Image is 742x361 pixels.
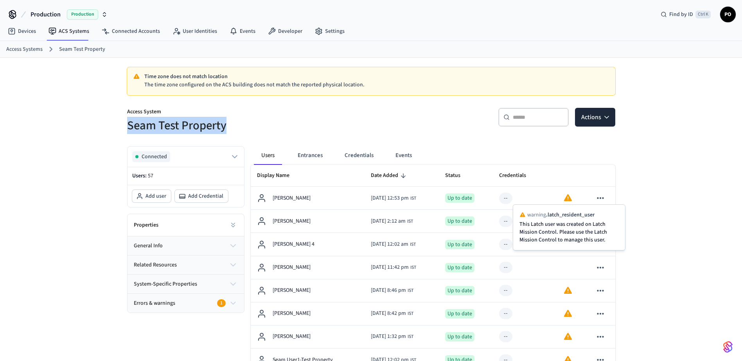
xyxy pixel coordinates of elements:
span: Add Credential [188,192,223,200]
span: . latch_resident_user [546,211,595,219]
span: Production [67,9,98,20]
span: Add user [146,192,166,200]
span: IST [408,287,413,294]
button: Actions [575,108,615,127]
a: Settings [309,24,351,38]
button: related resources [128,256,244,274]
span: Date Added [371,170,408,182]
span: PO [721,7,735,21]
span: Display Name [257,170,300,182]
a: Developer [262,24,309,38]
p: warning [527,211,595,219]
div: Up to date [445,193,474,203]
span: Production [31,10,61,19]
p: Time zone does not match location [144,73,609,81]
div: -- [504,332,508,341]
div: Asia/Calcutta [371,332,413,341]
p: Access System [127,108,367,118]
div: Asia/Calcutta [371,194,416,202]
a: Connected Accounts [95,24,166,38]
div: Asia/Calcutta [371,309,413,318]
div: -- [504,263,508,272]
p: [PERSON_NAME] [273,263,311,272]
span: Connected [142,153,167,161]
span: [DATE] 1:32 pm [371,332,406,341]
span: general info [134,242,163,250]
button: Users [254,146,282,165]
span: Credentials [499,170,536,182]
p: [PERSON_NAME] [273,194,311,202]
p: This Latch user was created on Latch Mission Control. Please use the Latch Mission Control to man... [519,220,619,244]
div: 1 [217,299,226,307]
span: Find by ID [669,11,693,18]
button: Errors & warnings1 [128,294,244,313]
span: Status [445,170,471,182]
button: system-specific properties [128,275,244,293]
p: The time zone configured on the ACS building does not match the reported physical location. [144,81,609,89]
span: IST [410,264,416,271]
h5: Seam Test Property [127,118,367,134]
p: [PERSON_NAME] 4 [273,240,314,248]
div: -- [504,309,508,318]
button: Credentials [338,146,380,165]
span: IST [410,195,416,202]
div: -- [504,240,508,248]
span: [DATE] 12:53 pm [371,194,409,202]
span: IST [408,310,413,317]
button: Events [389,146,418,165]
span: IST [408,333,413,340]
span: related resources [134,261,177,269]
span: IST [410,241,416,248]
div: -- [504,217,508,225]
div: Up to date [445,216,474,226]
a: Devices [2,24,42,38]
button: Add user [132,190,171,202]
div: Up to date [445,240,474,249]
button: Add Credential [175,190,228,202]
div: Asia/Calcutta [371,217,413,225]
p: [PERSON_NAME] [273,286,311,295]
button: Connected [132,151,239,162]
span: system-specific properties [134,280,197,288]
a: ACS Systems [42,24,95,38]
span: [DATE] 8:42 pm [371,309,406,318]
div: Find by IDCtrl K [654,7,717,21]
img: SeamLogoGradient.69752ec5.svg [723,341,733,353]
span: [DATE] 11:42 pm [371,263,409,272]
span: [DATE] 8:46 pm [371,286,406,295]
div: -- [504,286,508,295]
p: [PERSON_NAME] [273,309,311,318]
div: Up to date [445,332,474,341]
div: Asia/Calcutta [371,240,416,248]
a: Events [223,24,262,38]
div: Up to date [445,309,474,318]
span: [DATE] 2:12 am [371,217,406,225]
a: Access Systems [6,45,43,54]
div: Asia/Calcutta [371,263,416,272]
div: -- [504,194,508,202]
p: Users: [132,172,239,180]
a: User Identities [166,24,223,38]
button: PO [720,7,736,22]
a: Seam Test Property [59,45,105,54]
button: general info [128,236,244,255]
button: Entrances [291,146,329,165]
p: [PERSON_NAME] [273,332,311,341]
h2: Properties [134,221,158,229]
div: Up to date [445,286,474,295]
span: 57 [148,172,153,180]
div: Asia/Calcutta [371,286,413,295]
p: [PERSON_NAME] [273,217,311,225]
span: IST [407,218,413,225]
span: [DATE] 12:02 am [371,240,408,248]
div: Up to date [445,263,474,272]
span: Ctrl K [695,11,711,18]
span: Errors & warnings [134,299,175,307]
